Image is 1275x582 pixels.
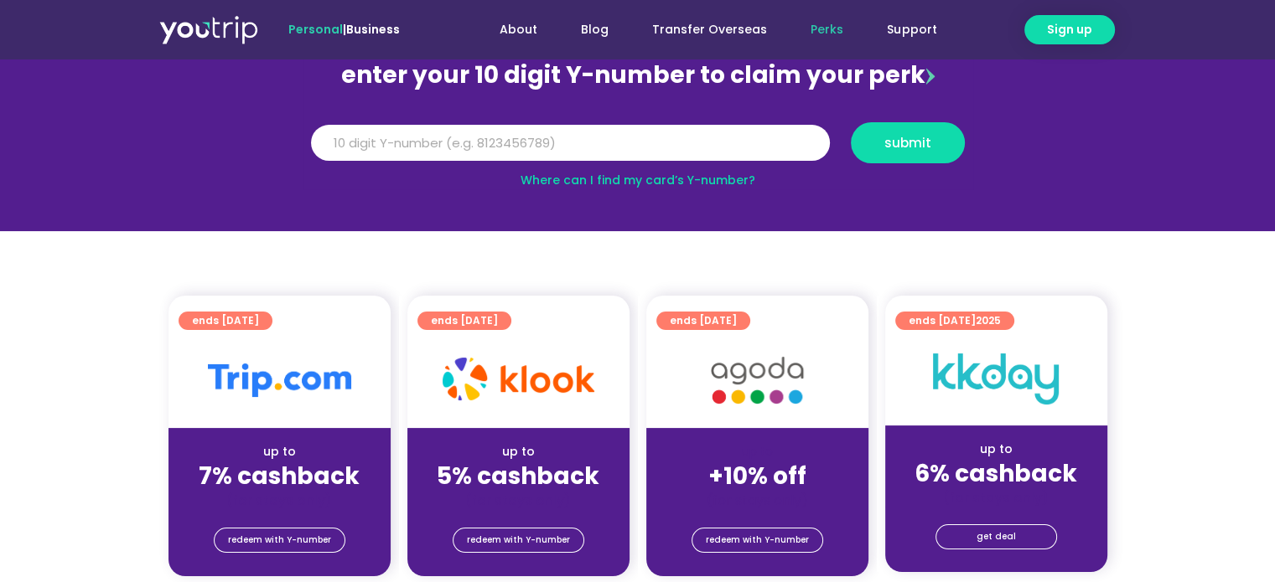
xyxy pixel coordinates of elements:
[192,312,259,330] span: ends [DATE]
[214,528,345,553] a: redeem with Y-number
[182,492,377,509] div: (for stays only)
[182,443,377,461] div: up to
[851,122,965,163] button: submit
[445,14,958,45] nav: Menu
[311,125,830,162] input: 10 digit Y-number (e.g. 8123456789)
[789,14,865,45] a: Perks
[346,21,400,38] a: Business
[976,313,1001,327] span: 2025
[453,528,584,553] a: redeem with Y-number
[521,172,755,188] a: Where can I find my card’s Y-number?
[478,14,559,45] a: About
[865,14,958,45] a: Support
[421,443,616,461] div: up to
[656,312,750,330] a: ends [DATE]
[311,122,965,176] form: Y Number
[692,528,823,553] a: redeem with Y-number
[1047,21,1092,39] span: Sign up
[421,492,616,509] div: (for stays only)
[288,21,400,38] span: |
[303,54,973,97] div: enter your 10 digit Y-number to claim your perk
[706,528,809,552] span: redeem with Y-number
[417,312,511,330] a: ends [DATE]
[895,312,1014,330] a: ends [DATE]2025
[228,528,331,552] span: redeem with Y-number
[630,14,789,45] a: Transfer Overseas
[467,528,570,552] span: redeem with Y-number
[899,440,1094,458] div: up to
[437,460,599,492] strong: 5% cashback
[559,14,630,45] a: Blog
[936,524,1057,549] a: get deal
[288,21,343,38] span: Personal
[977,525,1016,549] span: get deal
[179,312,272,330] a: ends [DATE]
[742,443,773,460] span: up to
[708,460,806,492] strong: +10% off
[899,489,1094,507] div: (for stays only)
[431,312,498,330] span: ends [DATE]
[1024,15,1115,44] a: Sign up
[915,457,1077,490] strong: 6% cashback
[884,136,931,149] span: submit
[199,460,360,492] strong: 7% cashback
[670,312,737,330] span: ends [DATE]
[660,492,855,509] div: (for stays only)
[909,312,1001,330] span: ends [DATE]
